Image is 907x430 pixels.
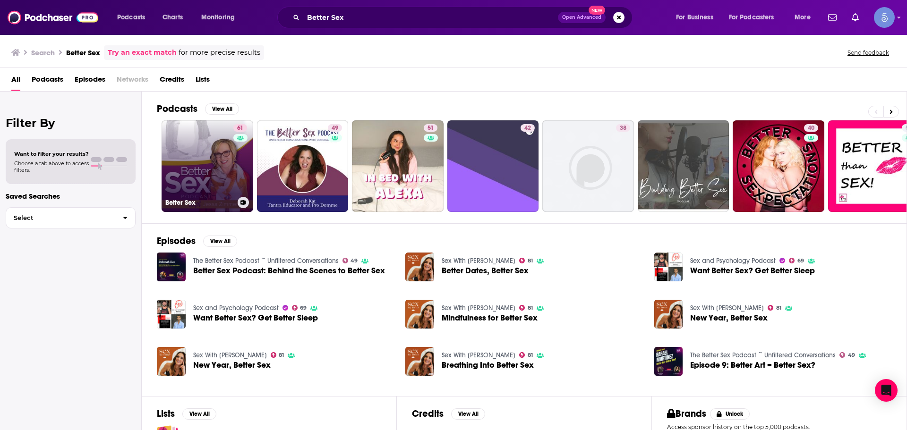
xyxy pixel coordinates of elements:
[157,235,237,247] a: EpisodesView All
[182,408,216,420] button: View All
[160,72,184,91] a: Credits
[14,160,89,173] span: Choose a tab above to access filters.
[690,314,768,322] a: New Year, Better Sex
[405,300,434,329] img: Mindfulness for Better Sex
[589,6,606,15] span: New
[405,253,434,281] img: Better Dates, Better Sex
[451,408,485,420] button: View All
[157,103,197,115] h2: Podcasts
[776,306,781,310] span: 81
[75,72,105,91] a: Episodes
[203,236,237,247] button: View All
[193,267,385,275] a: Better Sex Podcast: Behind the Scenes to Better Sex
[31,48,55,57] h3: Search
[157,408,216,420] a: ListsView All
[108,47,177,58] a: Try an exact match
[352,120,444,212] a: 51
[163,11,183,24] span: Charts
[690,257,776,265] a: Sex and Psychology Podcast
[405,347,434,376] img: Breathing Into Better Sex
[342,258,358,263] a: 49
[710,408,750,420] button: Unlock
[257,120,349,212] a: 49
[193,361,271,369] a: New Year, Better Sex
[424,124,437,132] a: 51
[442,267,529,275] span: Better Dates, Better Sex
[179,47,260,58] span: for more precise results
[447,120,539,212] a: 42
[117,11,145,24] span: Podcasts
[157,253,186,281] img: Better Sex Podcast: Behind the Scenes to Better Sex
[157,300,186,329] a: Want Better Sex? Get Better Sleep
[797,259,804,263] span: 69
[303,10,558,25] input: Search podcasts, credits, & more...
[300,306,307,310] span: 69
[848,353,855,357] span: 49
[195,10,247,25] button: open menu
[654,253,683,281] img: Want Better Sex? Get Better Sleep
[442,304,515,312] a: Sex With Emily
[442,314,538,322] span: Mindfulness for Better Sex
[542,120,634,212] a: 38
[201,11,235,24] span: Monitoring
[111,10,157,25] button: open menu
[669,10,725,25] button: open menu
[723,10,788,25] button: open menu
[162,120,253,212] a: 61Better Sex
[351,259,358,263] span: 49
[196,72,210,91] a: Lists
[442,257,515,265] a: Sex With Emily
[428,124,434,133] span: 51
[519,258,533,263] a: 81
[8,8,98,26] img: Podchaser - Follow, Share and Rate Podcasts
[524,124,531,133] span: 42
[804,124,818,132] a: 40
[874,7,895,28] button: Show profile menu
[839,352,855,358] a: 49
[620,124,626,133] span: 38
[848,9,863,25] a: Show notifications dropdown
[193,314,318,322] a: Want Better Sex? Get Better Sleep
[558,12,606,23] button: Open AdvancedNew
[205,103,239,115] button: View All
[157,235,196,247] h2: Episodes
[6,192,136,201] p: Saved Searches
[519,305,533,311] a: 81
[528,353,533,357] span: 81
[676,11,713,24] span: For Business
[6,116,136,130] h2: Filter By
[690,361,815,369] a: Episode 9: Better Art = Better Sex?
[193,304,279,312] a: Sex and Psychology Podcast
[654,347,683,376] a: Episode 9: Better Art = Better Sex?
[789,258,804,263] a: 69
[32,72,63,91] a: Podcasts
[412,408,444,420] h2: Credits
[286,7,642,28] div: Search podcasts, credits, & more...
[562,15,601,20] span: Open Advanced
[292,305,307,311] a: 69
[616,124,630,132] a: 38
[824,9,840,25] a: Show notifications dropdown
[157,347,186,376] img: New Year, Better Sex
[156,10,188,25] a: Charts
[66,48,100,57] h3: Better Sex
[157,103,239,115] a: PodcastsView All
[6,215,115,221] span: Select
[768,305,781,311] a: 81
[521,124,535,132] a: 42
[690,267,815,275] span: Want Better Sex? Get Better Sleep
[6,207,136,228] button: Select
[528,259,533,263] span: 81
[690,304,764,312] a: Sex With Emily
[279,353,284,357] span: 81
[528,306,533,310] span: 81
